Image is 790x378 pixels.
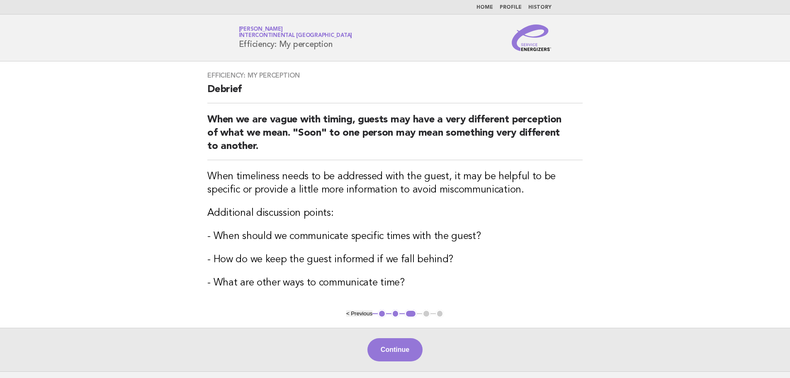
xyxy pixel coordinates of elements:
h3: - When should we communicate specific times with the guest? [207,230,583,243]
h3: - How do we keep the guest informed if we fall behind? [207,253,583,266]
h1: Efficiency: My perception [239,27,352,49]
button: < Previous [346,310,372,317]
h3: Additional discussion points: [207,207,583,220]
h2: When we are vague with timing, guests may have a very different perception of what we mean. "Soon... [207,113,583,160]
img: Service Energizers [512,24,552,51]
button: 2 [391,310,400,318]
a: Home [476,5,493,10]
h3: Efficiency: My perception [207,71,583,80]
h3: - What are other ways to communicate time? [207,276,583,290]
span: InterContinental [GEOGRAPHIC_DATA] [239,33,352,39]
h2: Debrief [207,83,583,103]
h3: When timeliness needs to be addressed with the guest, it may be helpful to be specific or provide... [207,170,583,197]
button: Continue [367,338,423,361]
a: History [528,5,552,10]
a: Profile [500,5,522,10]
button: 3 [405,310,417,318]
button: 1 [378,310,386,318]
a: [PERSON_NAME]InterContinental [GEOGRAPHIC_DATA] [239,27,352,38]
